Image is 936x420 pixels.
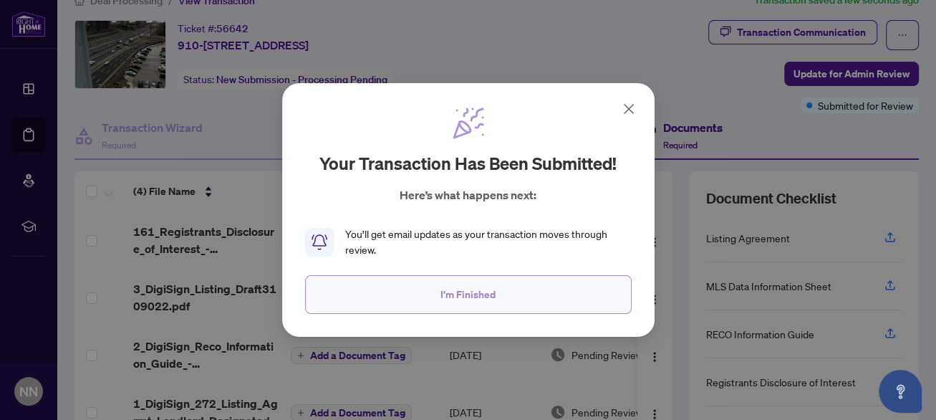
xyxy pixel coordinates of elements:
div: You’ll get email updates as your transaction moves through review. [345,226,632,258]
button: I'm Finished [305,275,632,314]
span: I'm Finished [440,283,496,306]
h2: Your transaction has been submitted! [319,152,617,175]
button: Open asap [879,370,922,413]
p: Here’s what happens next: [400,186,536,204]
